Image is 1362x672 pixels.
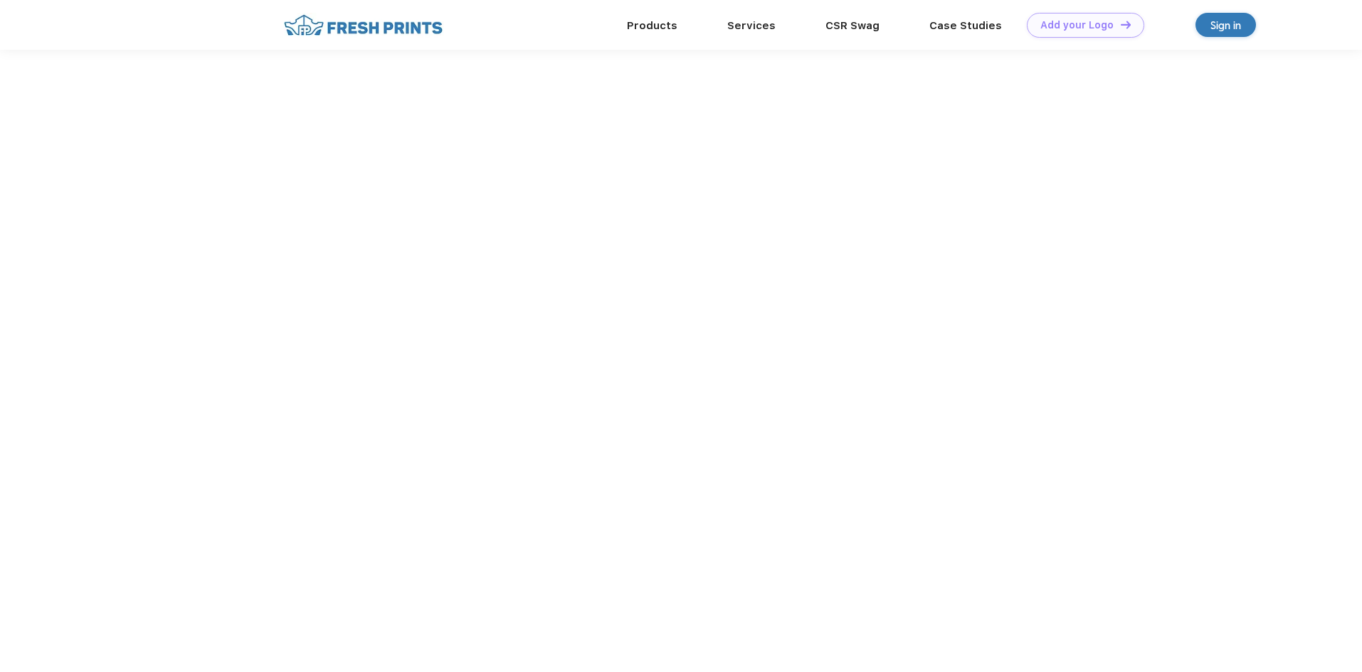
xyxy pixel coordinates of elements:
[280,13,447,38] img: fo%20logo%202.webp
[1121,21,1131,28] img: DT
[1210,17,1241,33] div: Sign in
[1040,19,1114,31] div: Add your Logo
[627,19,677,32] a: Products
[1195,13,1256,37] a: Sign in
